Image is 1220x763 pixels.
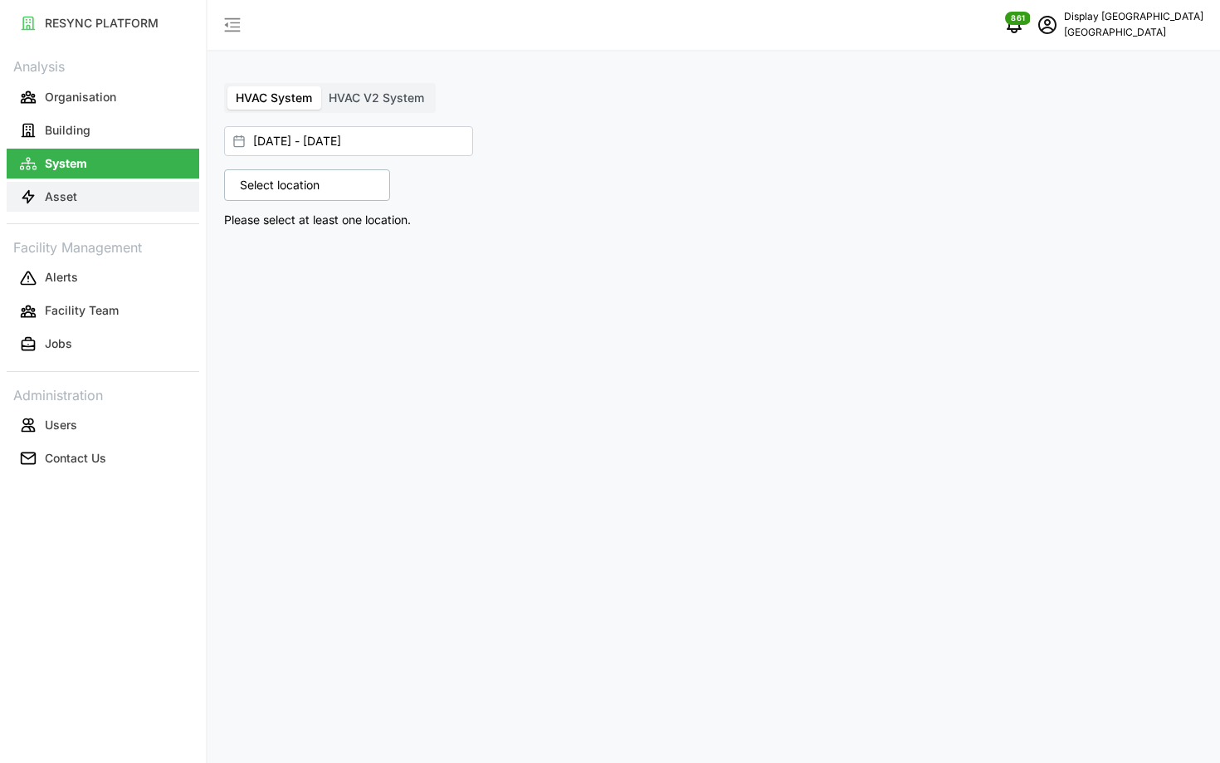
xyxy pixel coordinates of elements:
[232,177,328,193] p: Select location
[998,8,1031,42] button: notifications
[7,147,199,180] a: System
[7,182,199,212] button: Asset
[45,417,77,433] p: Users
[1064,9,1203,25] p: Display [GEOGRAPHIC_DATA]
[45,155,87,172] p: System
[7,7,199,40] a: RESYNC PLATFORM
[329,90,424,105] span: HVAC V2 System
[7,330,199,359] button: Jobs
[45,122,90,139] p: Building
[7,234,199,258] p: Facility Management
[45,450,106,467] p: Contact Us
[7,382,199,406] p: Administration
[7,296,199,326] button: Facility Team
[45,188,77,205] p: Asset
[7,115,199,145] button: Building
[7,82,199,112] button: Organisation
[7,81,199,114] a: Organisation
[224,211,707,229] p: Please select at least one location.
[7,180,199,213] a: Asset
[7,263,199,293] button: Alerts
[7,262,199,295] a: Alerts
[7,295,199,328] a: Facility Team
[45,15,159,32] p: RESYNC PLATFORM
[236,90,312,105] span: HVAC System
[7,114,199,147] a: Building
[7,328,199,361] a: Jobs
[7,410,199,440] button: Users
[45,89,116,105] p: Organisation
[1064,25,1203,41] p: [GEOGRAPHIC_DATA]
[1031,8,1064,42] button: schedule
[7,408,199,442] a: Users
[7,8,199,38] button: RESYNC PLATFORM
[45,269,78,286] p: Alerts
[7,149,199,179] button: System
[1011,12,1025,24] span: 861
[45,335,72,352] p: Jobs
[7,53,199,77] p: Analysis
[7,443,199,473] button: Contact Us
[7,442,199,475] a: Contact Us
[45,302,119,319] p: Facility Team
